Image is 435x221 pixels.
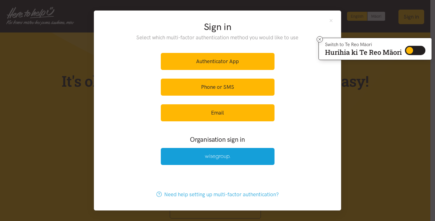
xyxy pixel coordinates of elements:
img: Wise Group [205,154,230,159]
h3: Organisation sign in [144,135,291,144]
a: Email [161,104,275,121]
p: Select which multi-factor authentication method you would like to use [124,33,311,42]
a: Need help setting up multi-factor authentication? [150,186,285,203]
a: Authenticator App [161,53,275,70]
h2: Sign in [124,20,311,33]
a: Phone or SMS [161,79,275,96]
p: Hurihia ki Te Reo Māori [325,50,402,55]
button: Close [328,18,334,23]
p: Switch to Te Reo Māori [325,43,402,46]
